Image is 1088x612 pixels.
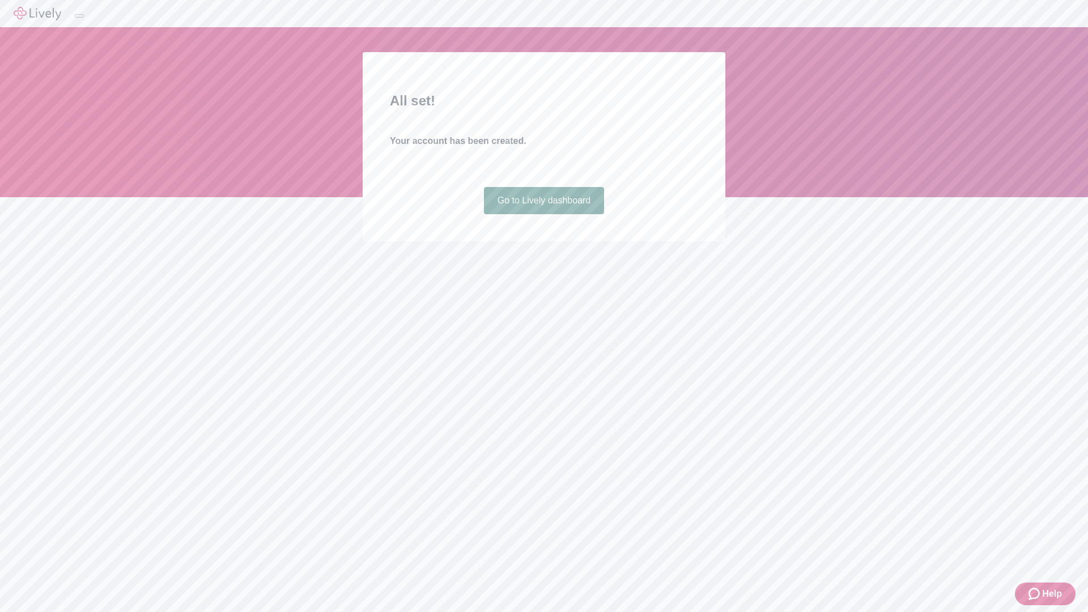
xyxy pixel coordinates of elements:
[1042,587,1062,601] span: Help
[1015,583,1076,605] button: Zendesk support iconHelp
[484,187,605,214] a: Go to Lively dashboard
[75,14,84,18] button: Log out
[390,91,698,111] h2: All set!
[1028,587,1042,601] svg: Zendesk support icon
[14,7,61,20] img: Lively
[390,134,698,148] h4: Your account has been created.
